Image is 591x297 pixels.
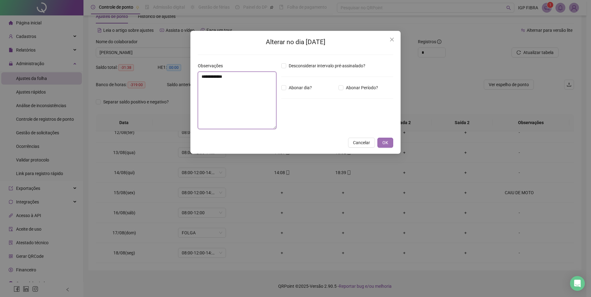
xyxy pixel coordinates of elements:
h2: Alterar no dia [DATE] [198,37,393,47]
span: Abonar dia? [286,84,314,91]
button: Close [387,35,397,44]
span: close [389,37,394,42]
span: Desconsiderar intervalo pré-assinalado? [286,62,368,69]
label: Observações [198,62,227,69]
span: Abonar Período? [343,84,381,91]
div: Open Intercom Messenger [570,276,585,291]
button: OK [377,138,393,148]
span: Cancelar [353,139,370,146]
span: OK [382,139,388,146]
button: Cancelar [348,138,375,148]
